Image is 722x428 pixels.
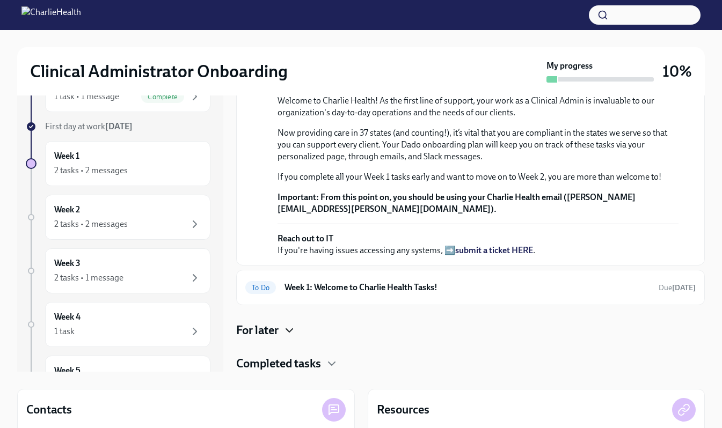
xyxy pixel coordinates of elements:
[278,171,679,183] p: If you complete all your Week 1 tasks early and want to move on to Week 2, you are more than welc...
[377,402,429,418] h4: Resources
[245,279,696,296] a: To DoWeek 1: Welcome to Charlie Health Tasks!Due[DATE]
[54,257,81,269] h6: Week 3
[26,141,210,186] a: Week 12 tasks • 2 messages
[26,402,72,418] h4: Contacts
[236,322,705,338] div: For later
[245,284,276,292] span: To Do
[546,60,593,72] strong: My progress
[26,195,210,240] a: Week 22 tasks • 2 messages
[54,91,119,102] div: 1 task • 1 message
[662,62,692,81] h3: 10%
[26,302,210,347] a: Week 41 task
[278,233,333,243] strong: Reach out to IT
[45,121,133,131] span: First day at work
[278,233,535,256] p: If you're having issues accessing any systems, ➡️ .
[659,283,696,292] span: Due
[141,93,184,101] span: Complete
[21,6,81,24] img: CharlieHealth
[26,121,210,132] a: First day at work[DATE]
[278,127,679,163] p: Now providing care in 37 states (and counting!), it’s vital that you are compliant in the states ...
[285,282,650,293] h6: Week 1: Welcome to Charlie Health Tasks!
[26,248,210,293] a: Week 32 tasks • 1 message
[54,218,128,230] div: 2 tasks • 2 messages
[236,356,705,372] div: Completed tasks
[105,121,133,131] strong: [DATE]
[54,204,80,216] h6: Week 2
[236,322,279,338] h4: For later
[455,245,533,255] a: submit a ticket HERE
[236,356,321,372] h4: Completed tasks
[54,365,81,377] h6: Week 5
[26,356,210,401] a: Week 5
[54,272,123,284] div: 2 tasks • 1 message
[54,165,128,176] div: 2 tasks • 2 messages
[54,150,79,162] h6: Week 1
[30,61,288,82] h2: Clinical Administrator Onboarding
[672,283,696,292] strong: [DATE]
[659,283,696,293] span: September 9th, 2025 10:00
[54,311,81,323] h6: Week 4
[278,95,679,119] p: Welcome to Charlie Health! As the first line of support, your work as a Clinical Admin is invalua...
[278,192,319,202] strong: Important:
[54,326,75,337] div: 1 task
[278,192,636,214] strong: From this point on, you should be using your Charlie Health email ([PERSON_NAME][EMAIL_ADDRESS][P...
